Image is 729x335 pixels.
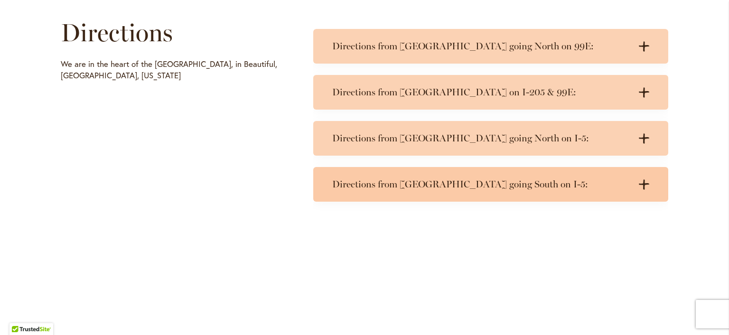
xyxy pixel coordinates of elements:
[61,19,286,47] h1: Directions
[332,40,630,52] h3: Directions from [GEOGRAPHIC_DATA] going North on 99E:
[61,86,286,252] iframe: Directions to Swan Island Dahlias
[332,132,630,144] h3: Directions from [GEOGRAPHIC_DATA] going North on I-5:
[313,29,668,64] summary: Directions from [GEOGRAPHIC_DATA] going North on 99E:
[313,167,668,202] summary: Directions from [GEOGRAPHIC_DATA] going South on I-5:
[313,121,668,156] summary: Directions from [GEOGRAPHIC_DATA] going North on I-5:
[313,75,668,110] summary: Directions from [GEOGRAPHIC_DATA] on I-205 & 99E:
[61,58,286,81] p: We are in the heart of the [GEOGRAPHIC_DATA], in Beautiful, [GEOGRAPHIC_DATA], [US_STATE]
[332,178,630,190] h3: Directions from [GEOGRAPHIC_DATA] going South on I-5:
[332,86,630,98] h3: Directions from [GEOGRAPHIC_DATA] on I-205 & 99E:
